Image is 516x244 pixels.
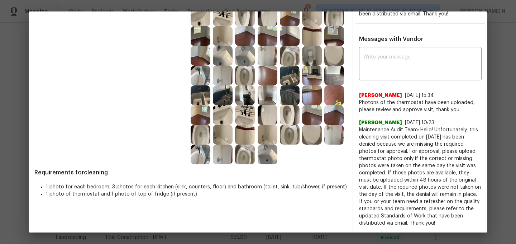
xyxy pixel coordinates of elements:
span: [DATE] 10:23 [405,120,434,125]
span: [PERSON_NAME] [359,119,402,126]
span: [PERSON_NAME] [359,92,402,99]
li: 1 photo of thermostat and 1 photo of top of fridge (if present) [46,191,347,198]
span: Photons of the thermostat have been uploaded, please review and approve visit, thank you [359,99,482,113]
li: 1 photo for each bedroom, 3 photos for each kitchen (sink, counters, floor) and bathroom (toilet,... [46,183,347,191]
span: Requirements for cleaning [34,169,347,176]
span: Messages with Vendor [359,36,423,42]
span: Maintenance Audit Team: Hello! Unfortunately, this cleaning visit completed on [DATE] has been de... [359,126,482,227]
span: [DATE] 15:34 [405,93,434,98]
